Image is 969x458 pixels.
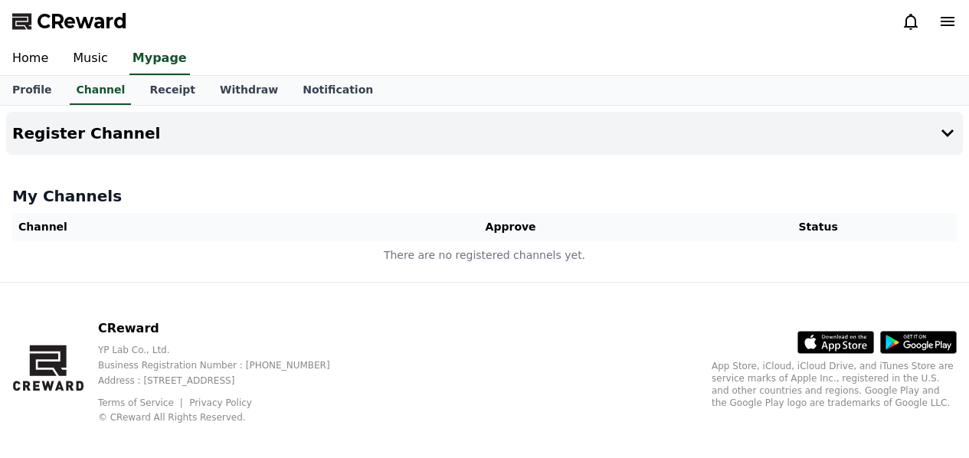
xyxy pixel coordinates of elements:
[98,397,185,408] a: Terms of Service
[70,76,131,105] a: Channel
[98,359,355,371] p: Business Registration Number : [PHONE_NUMBER]
[12,213,342,241] th: Channel
[129,43,190,75] a: Mypage
[61,43,120,75] a: Music
[137,76,208,105] a: Receipt
[12,241,957,270] td: There are no registered channels yet.
[12,185,957,207] h4: My Channels
[98,375,355,387] p: Address : [STREET_ADDRESS]
[98,319,355,338] p: CReward
[98,411,355,424] p: © CReward All Rights Reserved.
[342,213,679,241] th: Approve
[208,76,290,105] a: Withdraw
[12,125,160,142] h4: Register Channel
[98,344,355,356] p: YP Lab Co., Ltd.
[290,76,385,105] a: Notification
[6,112,963,155] button: Register Channel
[712,360,957,409] p: App Store, iCloud, iCloud Drive, and iTunes Store are service marks of Apple Inc., registered in ...
[37,9,127,34] span: CReward
[189,397,252,408] a: Privacy Policy
[679,213,957,241] th: Status
[12,9,127,34] a: CReward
